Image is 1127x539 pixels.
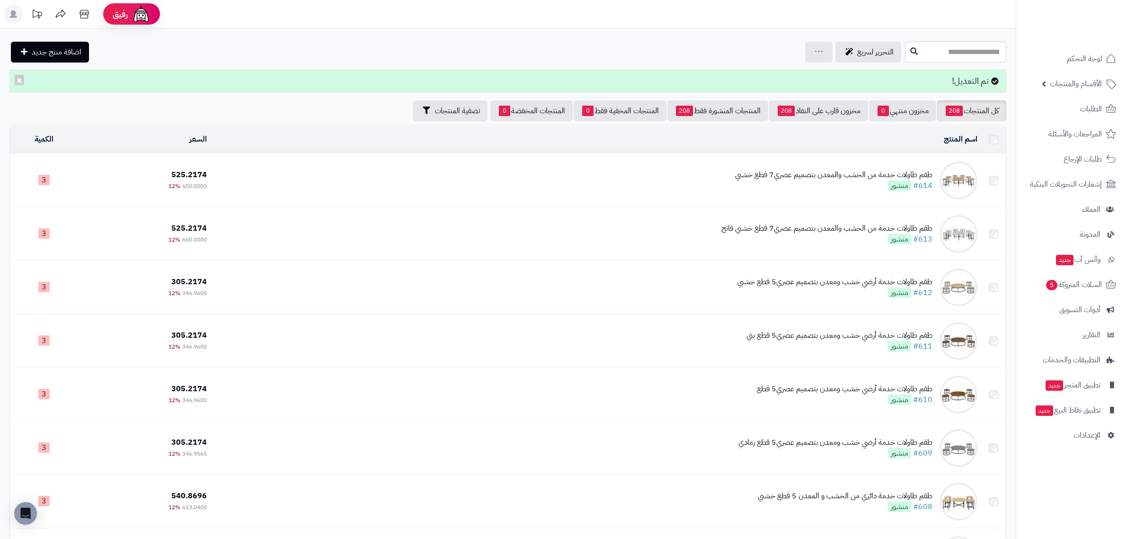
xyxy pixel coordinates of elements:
[171,223,207,234] span: 525.2174
[1056,255,1074,265] span: جديد
[888,502,911,512] span: منشور
[1022,273,1121,296] a: السلات المتروكة5
[38,335,50,346] span: 3
[857,46,894,58] span: التحرير لسريع
[940,429,977,467] img: طقم طاولات خدمة أرضي خشب ومعدن بتصميم عصري5 قطع رمادي
[1064,153,1102,166] span: طلبات الإرجاع
[171,490,207,502] span: 540.8696
[1022,47,1121,70] a: لوحة التحكم
[171,330,207,341] span: 305.2174
[169,182,180,190] span: 12%
[738,437,932,448] div: طقم طاولات خدمة أرضي خشب ومعدن بتصميم عصري5 قطع رمادي
[169,235,180,244] span: 12%
[1022,298,1121,321] a: أدوات التسويق
[913,180,932,191] a: #614
[182,235,207,244] span: 600.0000
[189,134,207,145] a: السعر
[1080,102,1102,116] span: الطلبات
[878,106,889,116] span: 0
[1050,77,1102,90] span: الأقسام والمنتجات
[769,100,868,121] a: مخزون قارب على النفاذ208
[888,287,911,298] span: منشور
[1059,303,1100,316] span: أدوات التسويق
[937,100,1006,121] a: كل المنتجات208
[1022,374,1121,396] a: تطبيق المتجرجديد
[35,134,53,145] a: الكمية
[1022,248,1121,271] a: وآتس آبجديد
[946,106,963,116] span: 208
[888,341,911,351] span: منشور
[944,134,977,145] a: اسم المنتج
[38,175,50,185] span: 3
[182,342,207,351] span: 346.9600
[913,394,932,405] a: #610
[32,46,81,58] span: اضافة منتج جديد
[940,483,977,521] img: طقم طاولات خدمة دائري من الخشب و المعدن 5 قطع خشبي
[1083,328,1100,341] span: التقارير
[1045,378,1100,392] span: تطبيق المتجر
[9,70,1006,92] div: تم التعديل!
[1074,429,1100,442] span: الإعدادات
[913,501,932,512] a: #608
[940,215,977,253] img: طقم طاولات خدمة من الخشب والمعدن بتصميم عصري7 قطع خشبي فاتح
[888,234,911,244] span: منشور
[15,75,24,85] button: ×
[1022,148,1121,171] a: طلبات الإرجاع
[182,503,207,512] span: 613.0400
[1022,349,1121,371] a: التطبيقات والخدمات
[582,106,594,116] span: 0
[435,105,480,117] span: تصفية المنتجات
[182,396,207,404] span: 346.9600
[835,42,901,63] a: التحرير لسريع
[169,342,180,351] span: 12%
[940,322,977,360] img: طقم طاولات خدمة أرضي خشب ومعدن بتصميم عصري5 قطع بني
[171,169,207,180] span: 525.2174
[1046,280,1057,290] span: 5
[737,277,932,287] div: طقم طاولات خدمة أرضي خشب ومعدن بتصميم عصري5 قطع خشبي
[778,106,795,116] span: 208
[940,376,977,413] img: طقم طاولات خدمة أرضي خشب ومعدن بتصميم عصري5 قطع
[721,223,932,234] div: طقم طاولات خدمة من الخشب والمعدن بتصميم عصري7 قطع خشبي فاتح
[1080,228,1100,241] span: المدونة
[888,180,911,191] span: منشور
[11,42,89,63] a: اضافة منتج جديد
[1055,253,1100,266] span: وآتس آب
[169,289,180,297] span: 12%
[913,341,932,352] a: #611
[25,5,49,26] a: تحديثات المنصة
[38,442,50,453] span: 3
[757,384,932,395] div: طقم طاولات خدمة أرضي خشب ومعدن بتصميم عصري5 قطع
[1043,353,1100,367] span: التطبيقات والخدمات
[1063,24,1118,44] img: logo-2.png
[169,503,180,512] span: 12%
[1022,323,1121,346] a: التقارير
[888,395,911,405] span: منشور
[1022,123,1121,145] a: المراجعات والأسئلة
[574,100,666,121] a: المنتجات المخفية فقط0
[1036,405,1053,416] span: جديد
[490,100,573,121] a: المنتجات المخفضة0
[171,276,207,287] span: 305.2174
[38,282,50,292] span: 3
[1035,404,1100,417] span: تطبيق نقاط البيع
[667,100,768,121] a: المنتجات المنشورة فقط208
[1022,198,1121,221] a: العملاء
[888,448,911,458] span: منشور
[1022,173,1121,196] a: إشعارات التحويلات البنكية
[758,491,932,502] div: طقم طاولات خدمة دائري من الخشب و المعدن 5 قطع خشبي
[746,330,932,341] div: طقم طاولات خدمة أرضي خشب ومعدن بتصميم عصري5 قطع بني
[132,5,151,24] img: ai-face.png
[499,106,510,116] span: 0
[182,182,207,190] span: 600.0000
[169,396,180,404] span: 12%
[1046,380,1063,391] span: جديد
[869,100,936,121] a: مخزون منتهي0
[171,437,207,448] span: 305.2174
[1082,203,1100,216] span: العملاء
[182,289,207,297] span: 346.9600
[1022,98,1121,120] a: الطلبات
[913,287,932,298] a: #612
[1022,399,1121,422] a: تطبيق نقاط البيعجديد
[14,502,37,525] div: Open Intercom Messenger
[182,449,207,458] span: 346.9565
